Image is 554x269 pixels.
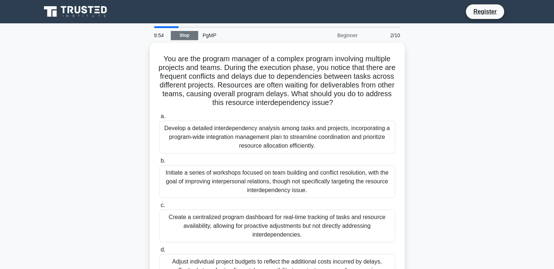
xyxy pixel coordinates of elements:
div: 9:54 [150,28,171,43]
a: Stop [171,31,198,40]
span: a. [161,113,165,119]
div: Create a centralized program dashboard for real-time tracking of tasks and resource availability,... [159,210,395,242]
a: Register [469,7,501,16]
div: PgMP [198,28,298,43]
span: b. [161,157,165,164]
div: Beginner [298,28,362,43]
div: Initiate a series of workshops focused on team building and conflict resolution, with the goal of... [159,165,395,198]
div: Develop a detailed interdependency analysis among tasks and projects, incorporating a program-wid... [159,121,395,153]
span: c. [161,202,165,208]
div: 2/10 [362,28,405,43]
span: d. [161,246,165,253]
h5: You are the program manager of a complex program involving multiple projects and teams. During th... [158,54,396,108]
